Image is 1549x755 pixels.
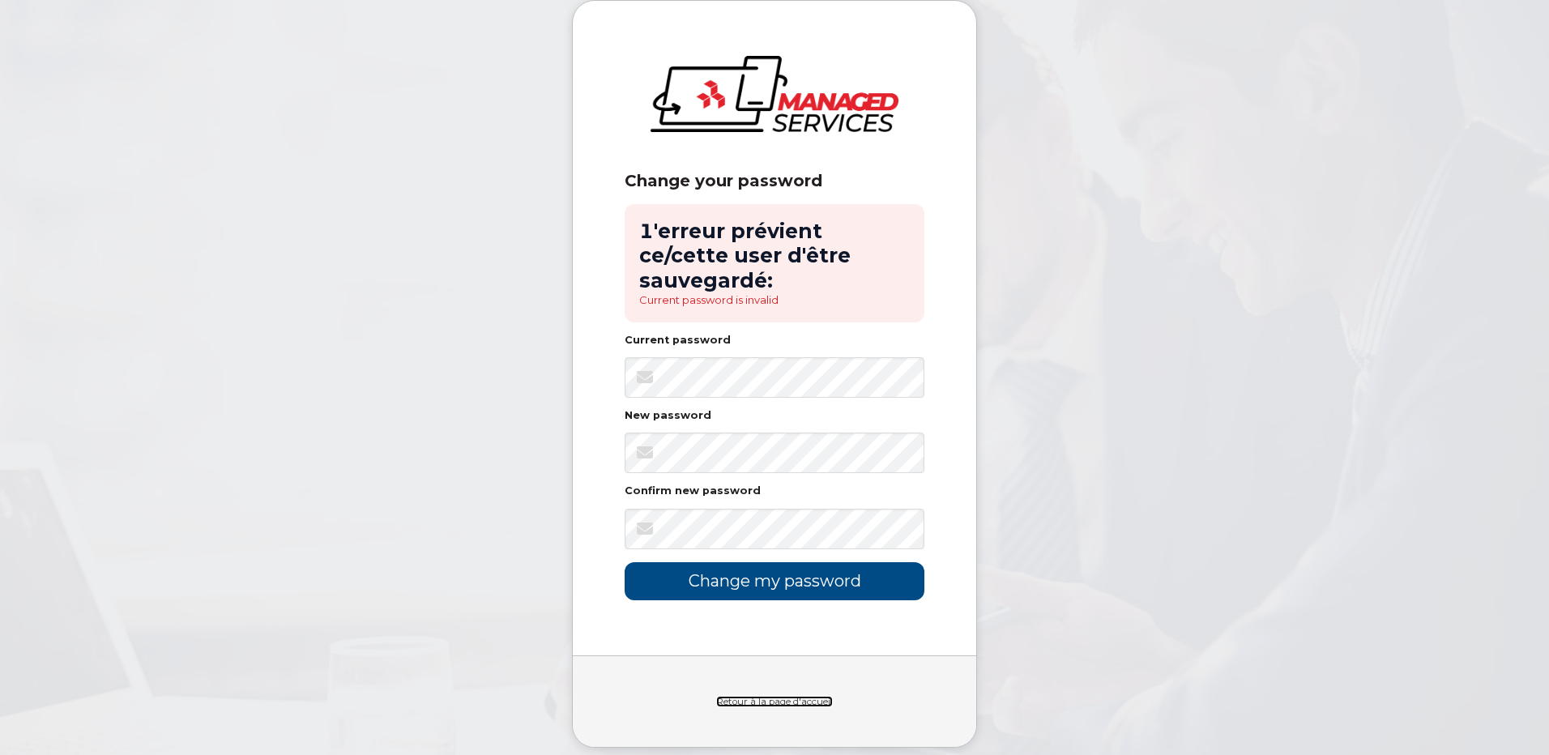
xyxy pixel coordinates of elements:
input: Change my password [625,562,924,600]
label: Confirm new password [625,486,761,497]
label: New password [625,411,711,421]
label: Current password [625,335,731,346]
h2: 1'erreur prévient ce/cette user d'être sauvegardé: [639,219,910,292]
div: Change your password [625,171,924,191]
li: Current password is invalid [639,292,910,308]
a: Retour à la page d'accueil [716,696,833,707]
img: logo-large.png [651,56,898,132]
